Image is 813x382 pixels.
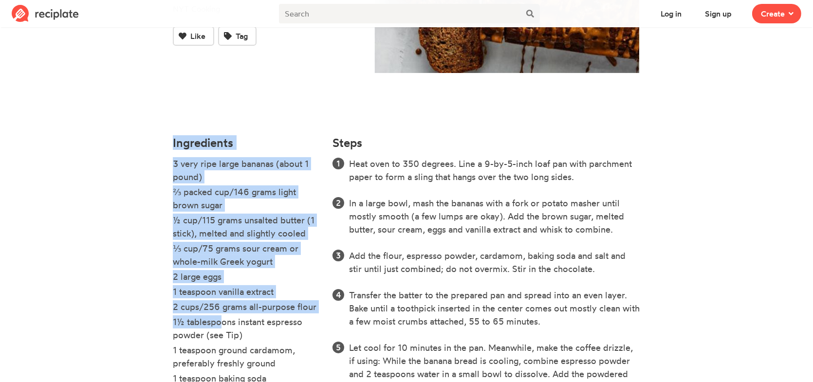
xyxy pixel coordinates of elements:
button: Log in [652,4,690,23]
li: ⅓ cup/75 grams sour cream or whole-milk Greek yogurt [173,242,321,270]
input: Search [279,4,521,23]
li: Heat oven to 350 degrees. Line a 9-by-5-inch loaf pan with parchment paper to form a sling that h... [350,157,640,183]
span: Tag [236,30,248,42]
h4: Steps [333,136,362,149]
li: 1½ tablespoons instant espresso powder (see Tip) [173,315,321,344]
h4: Ingredients [173,136,321,149]
img: Reciplate [12,5,79,22]
button: Sign up [696,4,740,23]
li: 2 large eggs [173,270,321,285]
button: Create [752,4,801,23]
li: ½ cup/115 grams unsalted butter (1 stick), melted and slightly cooled [173,214,321,242]
li: ⅔ packed cup/146 grams light brown sugar [173,185,321,214]
li: 2 cups/256 grams all-purpose flour [173,300,321,315]
li: Transfer the batter to the prepared pan and spread into an even layer. Bake until a toothpick ins... [350,289,640,328]
li: Add the flour, espresso powder, cardamom, baking soda and salt and stir until just combined; do n... [350,249,640,275]
button: Tag [218,26,257,46]
span: Like [190,30,205,42]
li: 1 teaspoon vanilla extract [173,285,321,300]
span: Create [761,8,785,19]
li: In a large bowl, mash the bananas with a fork or potato masher until mostly smooth (a few lumps a... [350,197,640,236]
button: Like [173,26,214,46]
li: 3 very ripe large bananas (about 1 pound) [173,157,321,185]
li: 1 teaspoon ground cardamom, preferably freshly ground [173,344,321,372]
